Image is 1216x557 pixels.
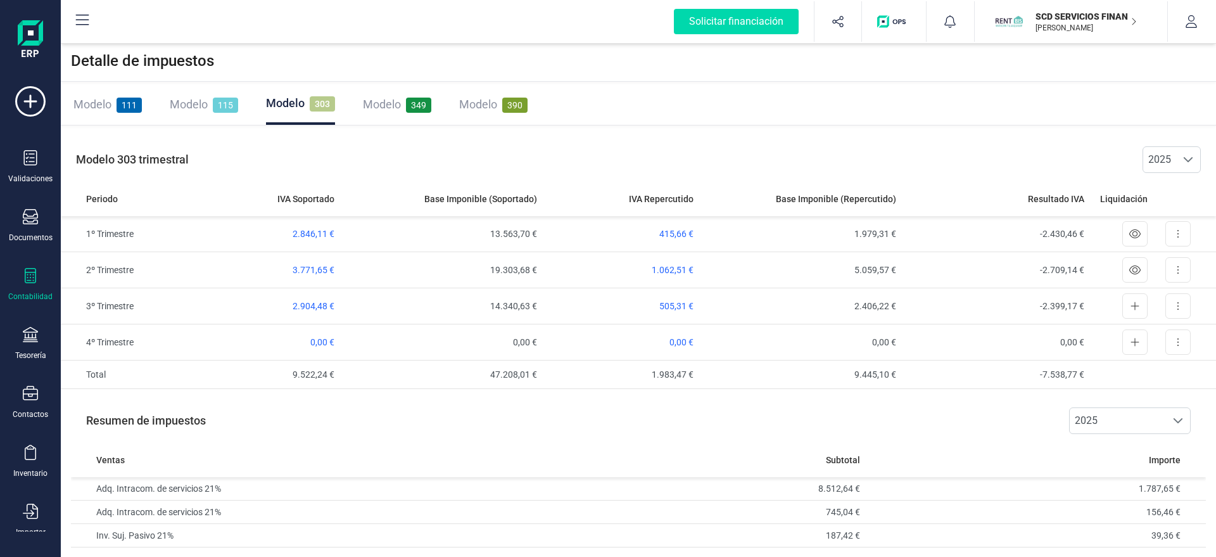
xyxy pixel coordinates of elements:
span: 390 [502,98,528,113]
span: Ventas [96,454,125,466]
span: Base Imponible (Soportado) [424,193,537,205]
img: Logo de OPS [877,15,911,28]
td: 5.059,57 € [699,252,901,288]
td: -2.399,17 € [901,288,1089,324]
td: -2.709,14 € [901,252,1089,288]
td: 187,42 € [525,524,866,547]
span: Modelo [170,98,208,111]
span: Base Imponible (Repercutido) [776,193,896,205]
img: SC [995,8,1023,35]
span: 0,00 € [669,337,693,347]
td: Inv. Suj. Pasivo 21% [71,524,525,547]
span: 2025 [1143,147,1176,172]
img: Logo Finanedi [18,20,43,61]
td: 19.303,68 € [339,252,542,288]
div: Detalle de impuestos [61,41,1216,82]
span: IVA Soportado [277,193,334,205]
span: 2.904,48 € [293,301,334,311]
td: 9.445,10 € [699,361,901,389]
td: -2.430,46 € [901,216,1089,252]
td: 47.208,01 € [339,361,542,389]
span: Importe [1149,454,1181,466]
div: Contactos [13,409,48,419]
td: -7.538,77 € [901,361,1089,389]
span: 505,31 € [659,301,693,311]
span: 1.062,51 € [652,265,693,275]
p: [PERSON_NAME] [1035,23,1137,33]
span: Periodo [86,193,118,205]
div: Importar [16,527,46,537]
td: 8.512,64 € [525,477,866,501]
span: 303 [310,96,335,112]
td: 4º Trimestre [61,324,173,361]
td: Adq. Intracom. de servicios 21% [71,477,525,501]
span: Resultado IVA [1028,193,1084,205]
span: 115 [213,98,238,113]
span: 0,00 € [310,337,334,347]
div: Documentos [9,233,53,243]
span: 2.846,11 € [293,229,334,239]
p: Resumen de impuestos [71,399,206,442]
td: Total [61,361,173,389]
td: 13.563,70 € [339,216,542,252]
div: Validaciones [8,174,53,184]
button: SCSCD SERVICIOS FINANCIEROS SL[PERSON_NAME] [990,1,1152,42]
td: 745,04 € [525,501,866,524]
td: 39,36 € [865,524,1206,547]
span: 3.771,65 € [293,265,334,275]
div: Tesorería [15,350,46,361]
td: 3º Trimestre [61,288,173,324]
span: 349 [406,98,431,113]
td: 2º Trimestre [61,252,173,288]
td: 14.340,63 € [339,288,542,324]
td: Adq. Intracom. de servicios 21% [71,501,525,524]
div: Solicitar financiación [674,9,799,34]
td: 2.406,22 € [699,288,901,324]
td: 156,46 € [865,501,1206,524]
span: Modelo [459,98,497,111]
div: Contabilidad [8,291,53,302]
span: 415,66 € [659,229,693,239]
td: 0,00 € [339,324,542,361]
td: 1.979,31 € [699,216,901,252]
td: 1º Trimestre [61,216,173,252]
p: Modelo 303 trimestral [61,138,189,181]
span: 111 [117,98,142,113]
span: Modelo [73,98,111,111]
span: 9.522,24 € [293,369,334,380]
span: Subtotal [826,454,860,466]
div: Inventario [13,468,47,478]
button: Solicitar financiación [659,1,814,42]
span: Modelo [363,98,401,111]
button: Logo de OPS [870,1,918,42]
span: Modelo [266,96,305,110]
td: 0,00 € [901,324,1089,361]
span: IVA Repercutido [629,193,693,205]
td: 1.787,65 € [865,477,1206,501]
span: 1.983,47 € [652,369,693,380]
p: SCD SERVICIOS FINANCIEROS SL [1035,10,1137,23]
td: 0,00 € [699,324,901,361]
span: Liquidación [1100,193,1148,205]
span: 2025 [1070,408,1166,433]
